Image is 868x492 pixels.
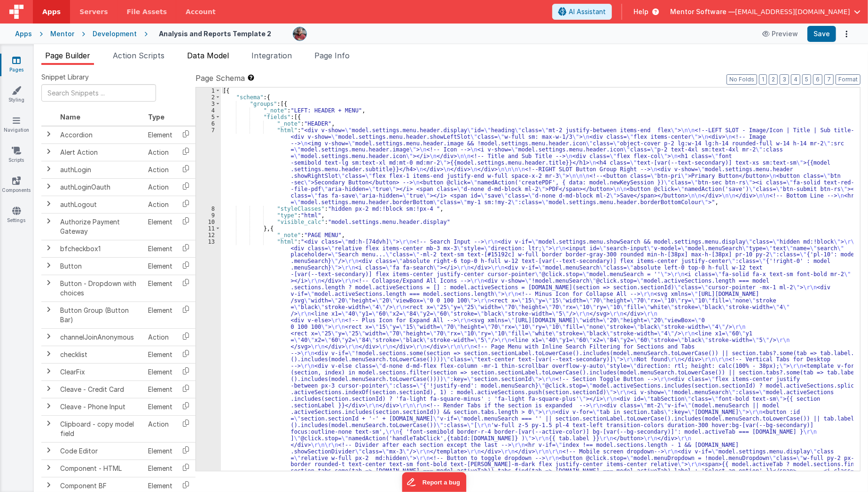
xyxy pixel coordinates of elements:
[727,74,757,85] button: No Folds
[56,178,144,196] td: authLoginOauth
[56,196,144,213] td: authLogout
[56,126,144,144] td: Accordion
[144,126,176,144] td: Element
[144,178,176,196] td: Action
[93,29,137,39] div: Development
[251,51,292,60] span: Integration
[144,442,176,460] td: Element
[196,206,221,212] div: 8
[60,113,80,121] span: Name
[824,74,834,85] button: 7
[56,302,144,328] td: Button Group (Button Bar)
[840,27,853,40] button: Options
[195,72,245,84] span: Page Schema
[196,212,221,219] div: 9
[670,7,860,16] button: Mentor Software — [EMAIL_ADDRESS][DOMAIN_NAME]
[79,7,108,16] span: Servers
[144,381,176,398] td: Element
[569,7,606,16] span: AI Assistant
[144,415,176,442] td: Action
[56,415,144,442] td: Clipboard - copy model field
[50,29,74,39] div: Mentor
[56,363,144,381] td: ClearFix
[196,101,221,107] div: 3
[144,257,176,275] td: Element
[196,127,221,206] div: 7
[144,240,176,257] td: Element
[15,29,32,39] div: Apps
[802,74,811,85] button: 5
[45,51,90,60] span: Page Builder
[144,213,176,240] td: Element
[56,328,144,346] td: channelJoinAnonymous
[314,51,350,60] span: Page Info
[196,114,221,120] div: 5
[56,275,144,302] td: Button - Dropdown with choices
[552,4,612,20] button: AI Assistant
[56,143,144,161] td: Alert Action
[56,442,144,460] td: Code Editor
[56,460,144,477] td: Component - HTML
[144,346,176,363] td: Element
[56,213,144,240] td: Authorize Payment Gateway
[113,51,164,60] span: Action Scripts
[196,232,221,238] div: 12
[807,26,836,42] button: Save
[757,26,804,41] button: Preview
[144,302,176,328] td: Element
[159,30,271,37] h4: Analysis and Reports Template 2
[293,27,306,40] img: eba322066dbaa00baf42793ca2fab581
[42,7,61,16] span: Apps
[813,74,822,85] button: 6
[127,7,167,16] span: File Assets
[148,113,164,121] span: Type
[735,7,850,16] span: [EMAIL_ADDRESS][DOMAIN_NAME]
[56,240,144,257] td: bfcheckbox1
[56,346,144,363] td: checklist
[780,74,789,85] button: 3
[144,398,176,415] td: Element
[144,363,176,381] td: Element
[144,143,176,161] td: Action
[144,196,176,213] td: Action
[196,87,221,94] div: 1
[56,257,144,275] td: Button
[144,328,176,346] td: Action
[769,74,778,85] button: 2
[144,460,176,477] td: Element
[196,225,221,232] div: 11
[56,398,144,415] td: Cleave - Phone Input
[633,7,649,16] span: Help
[41,72,89,82] span: Snippet Library
[791,74,800,85] button: 4
[196,107,221,114] div: 4
[196,219,221,225] div: 10
[144,275,176,302] td: Element
[187,51,229,60] span: Data Model
[402,472,466,492] iframe: Marker.io feedback button
[196,94,221,101] div: 2
[670,7,735,16] span: Mentor Software —
[41,84,156,102] input: Search Snippets ...
[56,161,144,178] td: authLogin
[196,120,221,127] div: 6
[759,74,767,85] button: 1
[836,74,860,85] button: Format
[56,381,144,398] td: Cleave - Credit Card
[144,161,176,178] td: Action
